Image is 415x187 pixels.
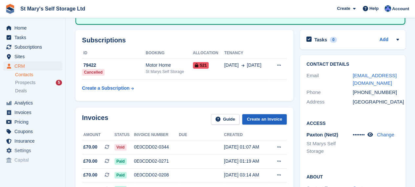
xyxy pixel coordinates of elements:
[146,69,193,75] div: St Marys Self Storage
[224,144,269,151] div: [DATE] 01:07 AM
[114,172,127,178] span: Paid
[3,23,62,33] a: menu
[306,140,353,155] li: St Marys Self Storage
[15,79,62,86] a: Prospects 5
[3,98,62,107] a: menu
[3,42,62,52] a: menu
[369,5,379,12] span: Help
[337,5,350,12] span: Create
[82,85,130,92] div: Create a Subscription
[134,172,179,178] div: 0E0CDD02-0208
[3,136,62,146] a: menu
[18,3,88,14] a: St Mary's Self Storage Ltd
[377,132,394,137] a: Change
[114,144,127,151] span: Void
[3,155,62,165] a: menu
[134,158,179,165] div: 0E0CDD02-0271
[306,62,399,67] h2: Contact Details
[306,173,399,180] h2: About
[314,37,327,43] h2: Tasks
[353,89,399,96] div: [PHONE_NUMBER]
[146,62,193,69] div: Motor Home
[3,117,62,127] a: menu
[14,136,54,146] span: Insurance
[384,5,391,12] img: Matthew Keenan
[82,62,146,69] div: 79422
[82,48,146,58] th: ID
[146,48,193,58] th: Booking
[247,62,261,69] span: [DATE]
[5,4,15,14] img: stora-icon-8386f47178a22dfd0bd8f6a31ec36ba5ce8667c1dd55bd0f319d3a0aa187defe.svg
[224,62,239,69] span: [DATE]
[83,172,97,178] span: £70.00
[134,130,179,140] th: Invoice number
[14,146,54,155] span: Settings
[3,127,62,136] a: menu
[134,144,179,151] div: 0E0CDD02-0344
[6,170,65,177] span: Storefront
[224,48,270,58] th: Tenancy
[392,6,409,12] span: Account
[82,114,108,125] h2: Invoices
[330,37,337,43] div: 0
[379,36,388,44] a: Add
[82,130,114,140] th: Amount
[15,80,35,86] span: Prospects
[3,108,62,117] a: menu
[211,114,240,125] a: Guide
[14,52,54,61] span: Sites
[15,88,27,94] span: Deals
[15,87,62,94] a: Deals
[242,114,287,125] a: Create an Invoice
[14,33,54,42] span: Tasks
[353,73,397,86] a: [EMAIL_ADDRESS][DOMAIN_NAME]
[14,117,54,127] span: Pricing
[82,69,105,76] div: Cancelled
[306,132,338,137] span: Paxton (Net2)
[82,82,134,94] a: Create a Subscription
[3,61,62,71] a: menu
[353,132,365,137] span: •••••••
[83,158,97,165] span: £70.00
[3,33,62,42] a: menu
[193,62,209,69] span: S21
[14,127,54,136] span: Coupons
[14,23,54,33] span: Home
[3,52,62,61] a: menu
[14,98,54,107] span: Analytics
[306,120,399,126] h2: Access
[224,158,269,165] div: [DATE] 01:19 AM
[353,98,399,106] div: [GEOGRAPHIC_DATA]
[114,158,127,165] span: Paid
[14,108,54,117] span: Invoices
[14,155,54,165] span: Capital
[56,80,62,85] div: 5
[306,98,353,106] div: Address
[14,42,54,52] span: Subscriptions
[82,36,287,44] h2: Subscriptions
[306,89,353,96] div: Phone
[15,72,62,78] a: Contacts
[306,72,353,87] div: Email
[179,130,224,140] th: Due
[3,146,62,155] a: menu
[224,172,269,178] div: [DATE] 03:14 AM
[224,130,269,140] th: Created
[83,144,97,151] span: £70.00
[114,130,134,140] th: Status
[193,48,224,58] th: Allocation
[14,61,54,71] span: CRM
